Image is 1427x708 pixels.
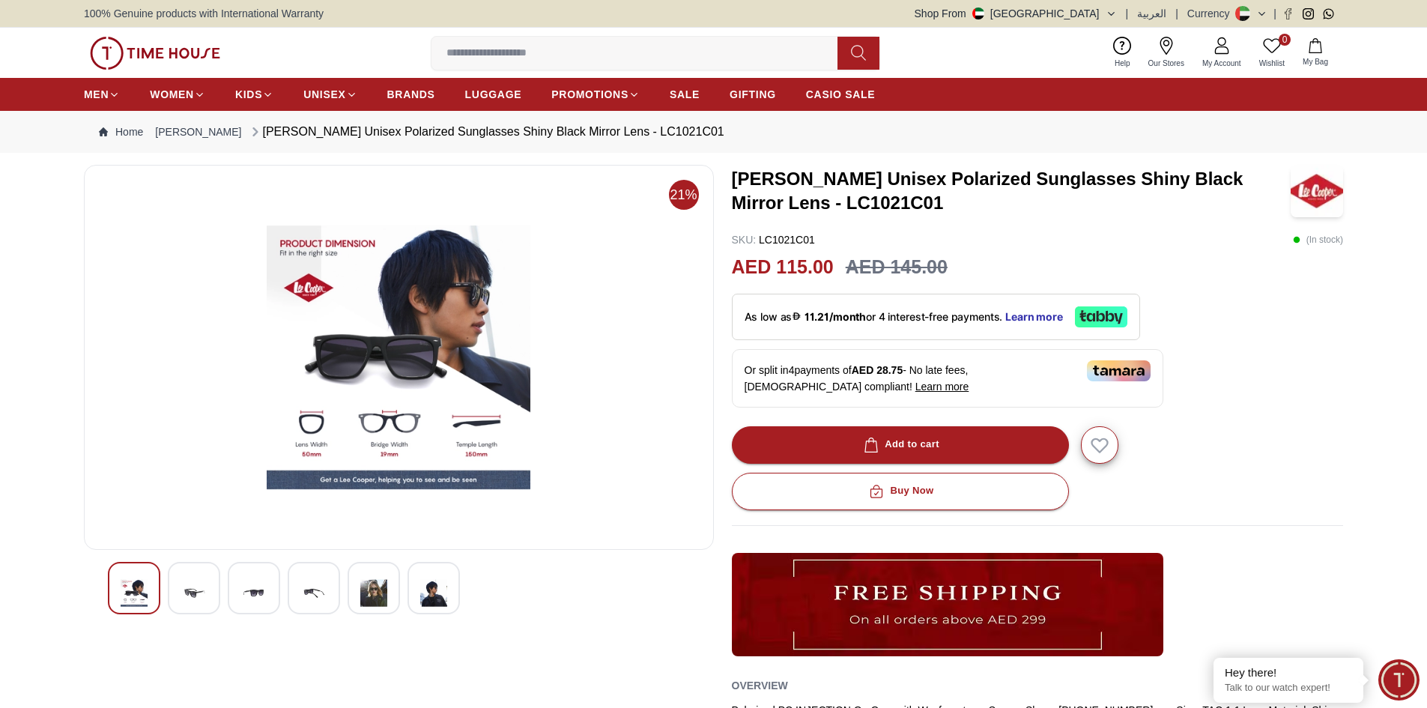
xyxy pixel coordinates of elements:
[915,6,1117,21] button: Shop From[GEOGRAPHIC_DATA]
[806,81,876,108] a: CASIO SALE
[1323,8,1334,19] a: Whatsapp
[806,87,876,102] span: CASIO SALE
[1294,35,1337,70] button: My Bag
[1282,8,1294,19] a: Facebook
[1253,58,1291,69] span: Wishlist
[300,575,327,611] img: LEE COOPER Unisex Polarized Sunglasses Shiny Black Mirror Lens - LC1021C01
[861,436,939,453] div: Add to cart
[181,575,207,611] img: LEE COOPER Unisex Polarized Sunglasses Shiny Black Mirror Lens - LC1021C01
[1279,34,1291,46] span: 0
[732,674,788,697] h2: Overview
[1142,58,1190,69] span: Our Stores
[121,575,148,611] img: LEE COOPER Unisex Polarized Sunglasses Shiny Black Mirror Lens - LC1021C01
[84,111,1343,153] nav: Breadcrumb
[1297,56,1334,67] span: My Bag
[670,81,700,108] a: SALE
[972,7,984,19] img: United Arab Emirates
[732,234,757,246] span: SKU :
[732,232,815,247] p: LC1021C01
[235,81,273,108] a: KIDS
[1109,58,1136,69] span: Help
[90,37,220,70] img: ...
[866,482,933,500] div: Buy Now
[303,87,345,102] span: UNISEX
[248,123,724,141] div: [PERSON_NAME] Unisex Polarized Sunglasses Shiny Black Mirror Lens - LC1021C01
[1303,8,1314,19] a: Instagram
[150,87,194,102] span: WOMEN
[1225,665,1352,680] div: Hey there!
[732,167,1291,215] h3: [PERSON_NAME] Unisex Polarized Sunglasses Shiny Black Mirror Lens - LC1021C01
[84,81,120,108] a: MEN
[1225,682,1352,695] p: Talk to our watch expert!
[1187,6,1236,21] div: Currency
[732,253,834,282] h2: AED 115.00
[730,87,776,102] span: GIFTING
[732,349,1163,408] div: Or split in 4 payments of - No late fees, [DEMOGRAPHIC_DATA] compliant!
[84,6,324,21] span: 100% Genuine products with International Warranty
[1196,58,1247,69] span: My Account
[150,81,205,108] a: WOMEN
[732,553,1163,656] img: ...
[420,575,447,611] img: LEE COOPER Unisex Polarized Sunglasses Shiny Black Mirror Lens - LC1021C01
[732,473,1069,510] button: Buy Now
[387,87,435,102] span: BRANDS
[551,81,640,108] a: PROMOTIONS
[1087,360,1151,381] img: Tamara
[360,575,387,611] img: LEE COOPER Unisex Polarized Sunglasses Shiny Black Mirror Lens - LC1021C01
[1273,6,1276,21] span: |
[240,575,267,611] img: LEE COOPER Unisex Polarized Sunglasses Shiny Black Mirror Lens - LC1021C01
[1291,165,1343,217] img: LEE COOPER Unisex Polarized Sunglasses Shiny Black Mirror Lens - LC1021C01
[670,87,700,102] span: SALE
[846,253,948,282] h3: AED 145.00
[84,87,109,102] span: MEN
[1175,6,1178,21] span: |
[387,81,435,108] a: BRANDS
[303,81,357,108] a: UNISEX
[97,178,701,537] img: LEE COOPER Unisex Polarized Sunglasses Shiny Black Mirror Lens - LC1021C01
[1137,6,1166,21] button: العربية
[465,81,522,108] a: LUGGAGE
[732,426,1069,464] button: Add to cart
[1250,34,1294,72] a: 0Wishlist
[155,124,241,139] a: [PERSON_NAME]
[1293,232,1343,247] p: ( In stock )
[1378,659,1420,701] div: Chat Widget
[1106,34,1139,72] a: Help
[1139,34,1193,72] a: Our Stores
[915,381,969,393] span: Learn more
[235,87,262,102] span: KIDS
[669,180,699,210] span: 21%
[730,81,776,108] a: GIFTING
[551,87,628,102] span: PROMOTIONS
[465,87,522,102] span: LUGGAGE
[99,124,143,139] a: Home
[852,364,903,376] span: AED 28.75
[1126,6,1129,21] span: |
